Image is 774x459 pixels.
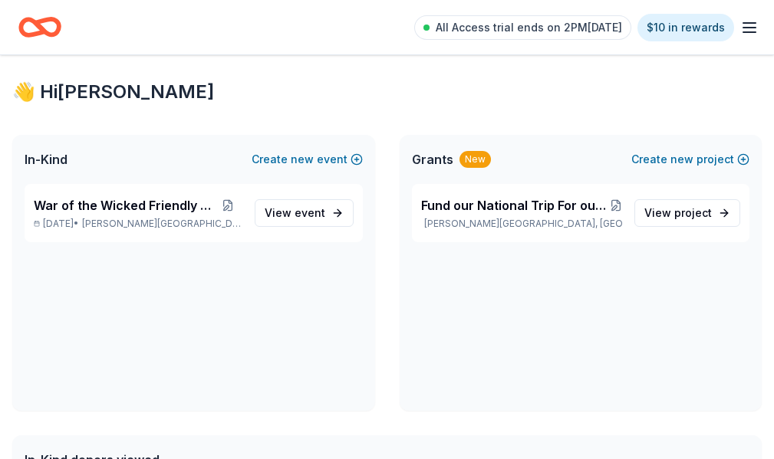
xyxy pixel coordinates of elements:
div: 👋 Hi [PERSON_NAME] [12,80,762,104]
p: [DATE] • [34,218,242,230]
span: In-Kind [25,150,68,169]
a: $10 in rewards [637,14,734,41]
span: View [265,204,325,222]
span: project [674,206,712,219]
span: Grants [412,150,453,169]
a: View project [634,199,740,227]
span: Fund our National Trip For our [DEMOGRAPHIC_DATA] Girls to play softball [421,196,610,215]
button: Createnewevent [252,150,363,169]
button: Createnewproject [631,150,749,169]
span: new [291,150,314,169]
a: View event [255,199,354,227]
a: All Access trial ends on 2PM[DATE] [414,15,631,40]
span: new [670,150,693,169]
span: event [295,206,325,219]
span: All Access trial ends on 2PM[DATE] [436,18,622,37]
span: War of the Wicked Friendly 10uC [34,196,214,215]
a: Home [18,9,61,45]
span: [PERSON_NAME][GEOGRAPHIC_DATA], [GEOGRAPHIC_DATA] [82,218,242,230]
span: View [644,204,712,222]
p: [PERSON_NAME][GEOGRAPHIC_DATA], [GEOGRAPHIC_DATA] [421,218,623,230]
div: New [459,151,491,168]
